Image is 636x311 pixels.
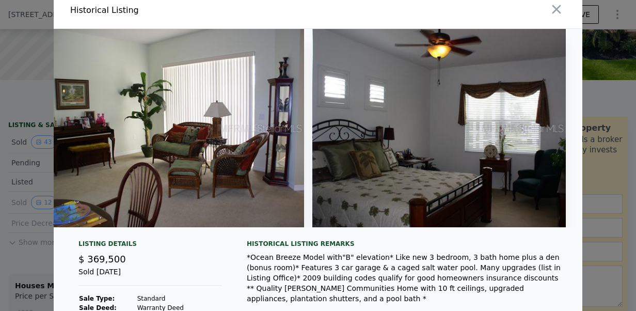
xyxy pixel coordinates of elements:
div: Historical Listing remarks [247,240,566,248]
div: Sold [DATE] [78,267,222,286]
div: Listing Details [78,240,222,252]
td: Standard [137,294,222,303]
span: $ 369,500 [78,254,126,265]
div: *Ocean Breeze Model with"B" elevation* Like new 3 bedroom, 3 bath home plus a den (bonus room)* F... [247,252,566,304]
img: Property Img [50,29,304,227]
img: Property Img [312,29,566,227]
strong: Sale Type: [79,295,115,302]
div: Historical Listing [70,4,314,17]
